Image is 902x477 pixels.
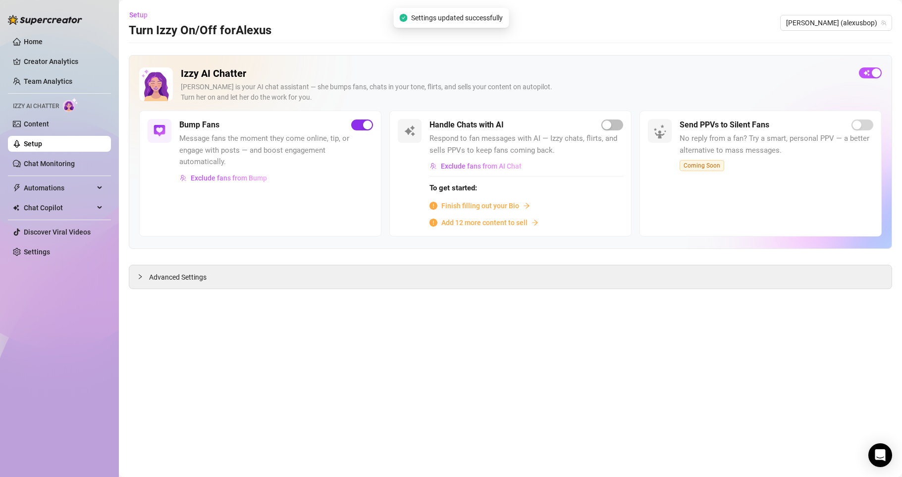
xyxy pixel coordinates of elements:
a: Settings [24,248,50,256]
a: Chat Monitoring [24,160,75,168]
div: collapsed [137,271,149,282]
h5: Send PPVs to Silent Fans [680,119,769,131]
a: Content [24,120,49,128]
span: team [881,20,887,26]
span: info-circle [429,219,437,227]
span: Exclude fans from Bump [191,174,267,182]
span: Finish filling out your Bio [441,200,519,211]
img: svg%3e [154,125,165,137]
span: Exclude fans from AI Chat [441,162,522,170]
a: Team Analytics [24,77,72,85]
span: thunderbolt [13,184,21,192]
span: arrow-right [531,219,538,226]
span: Respond to fan messages with AI — Izzy chats, flirts, and sells PPVs to keep fans coming back. [429,133,623,156]
span: Chat Copilot [24,200,94,216]
img: Izzy AI Chatter [139,67,173,101]
button: Setup [129,7,156,23]
a: Discover Viral Videos [24,228,91,236]
span: Alexus (alexusbop) [786,15,886,30]
a: Home [24,38,43,46]
img: AI Chatter [63,98,78,112]
span: check-circle [399,14,407,22]
h5: Bump Fans [179,119,219,131]
a: Creator Analytics [24,54,103,69]
img: Chat Copilot [13,204,19,211]
img: svg%3e [430,163,437,170]
span: Settings updated successfully [411,12,503,23]
div: [PERSON_NAME] is your AI chat assistant — she bumps fans, chats in your tone, flirts, and sells y... [181,82,851,103]
a: Setup [24,140,42,148]
img: svg%3e [404,125,416,137]
span: Setup [129,11,148,19]
img: logo-BBDzfeDw.svg [8,15,82,25]
img: svg%3e [180,175,187,181]
span: Advanced Settings [149,272,207,283]
span: arrow-right [523,202,530,209]
span: info-circle [429,202,437,210]
h5: Handle Chats with AI [429,119,504,131]
span: No reply from a fan? Try a smart, personal PPV — a better alternative to mass messages. [680,133,873,156]
span: Add 12 more content to sell [441,217,528,228]
span: Message fans the moment they come online, tip, or engage with posts — and boost engagement automa... [179,133,373,168]
button: Exclude fans from Bump [179,170,267,186]
button: Exclude fans from AI Chat [429,158,522,174]
h3: Turn Izzy On/Off for Alexus [129,23,271,39]
img: silent-fans-ppv-o-N6Mmdf.svg [653,124,669,140]
strong: To get started: [429,183,477,192]
span: Coming Soon [680,160,724,171]
div: Open Intercom Messenger [868,443,892,467]
span: Izzy AI Chatter [13,102,59,111]
span: Automations [24,180,94,196]
span: collapsed [137,274,143,280]
h2: Izzy AI Chatter [181,67,851,80]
